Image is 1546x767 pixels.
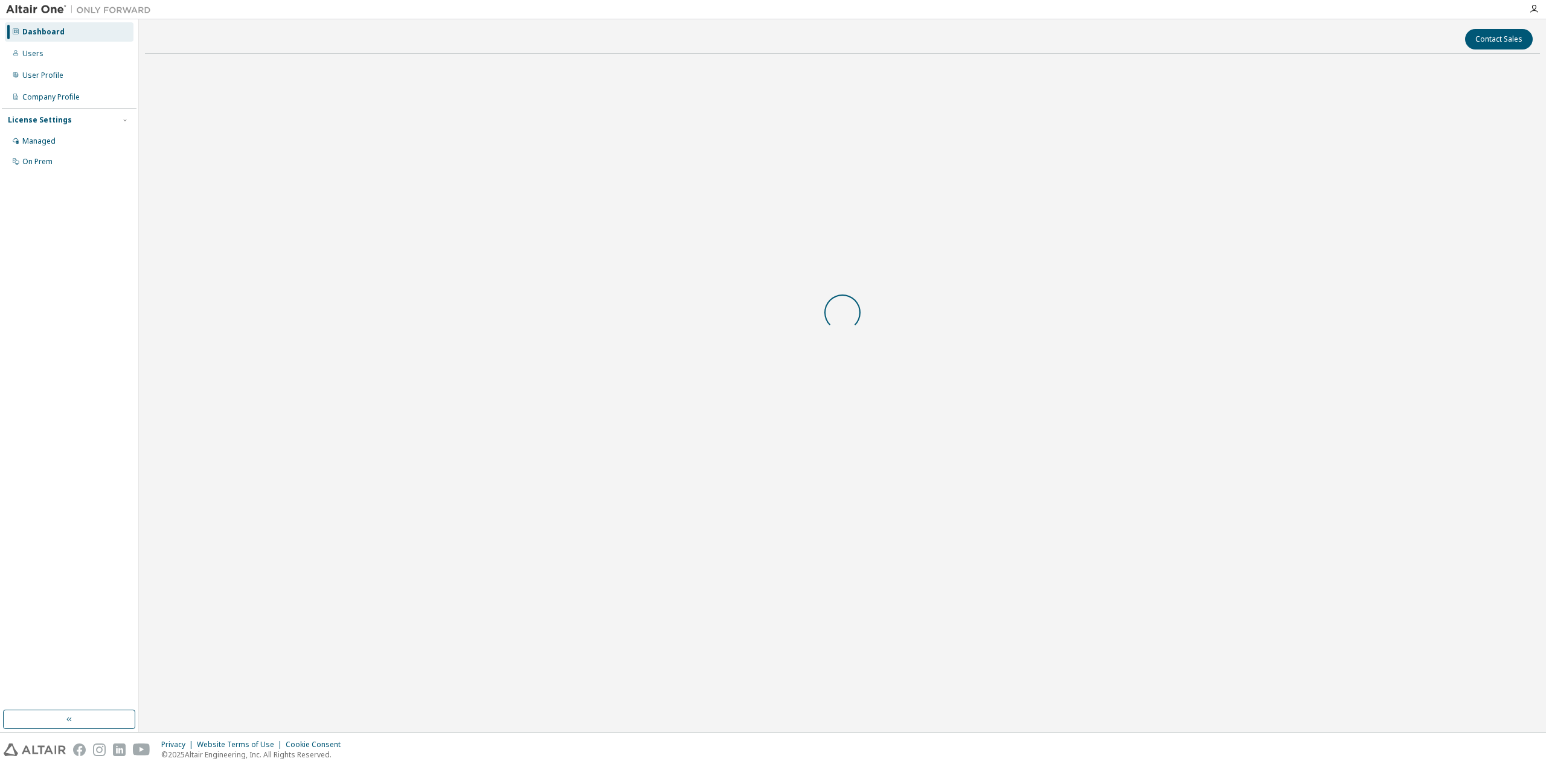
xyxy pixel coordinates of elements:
div: Website Terms of Use [197,740,286,749]
img: altair_logo.svg [4,743,66,756]
div: Managed [22,136,56,146]
button: Contact Sales [1465,29,1533,49]
img: Altair One [6,4,157,16]
img: youtube.svg [133,743,150,756]
div: Privacy [161,740,197,749]
p: © 2025 Altair Engineering, Inc. All Rights Reserved. [161,749,348,760]
div: Users [22,49,43,59]
div: User Profile [22,71,63,80]
img: instagram.svg [93,743,106,756]
div: Company Profile [22,92,80,102]
div: Cookie Consent [286,740,348,749]
div: License Settings [8,115,72,125]
div: Dashboard [22,27,65,37]
img: facebook.svg [73,743,86,756]
div: On Prem [22,157,53,167]
img: linkedin.svg [113,743,126,756]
